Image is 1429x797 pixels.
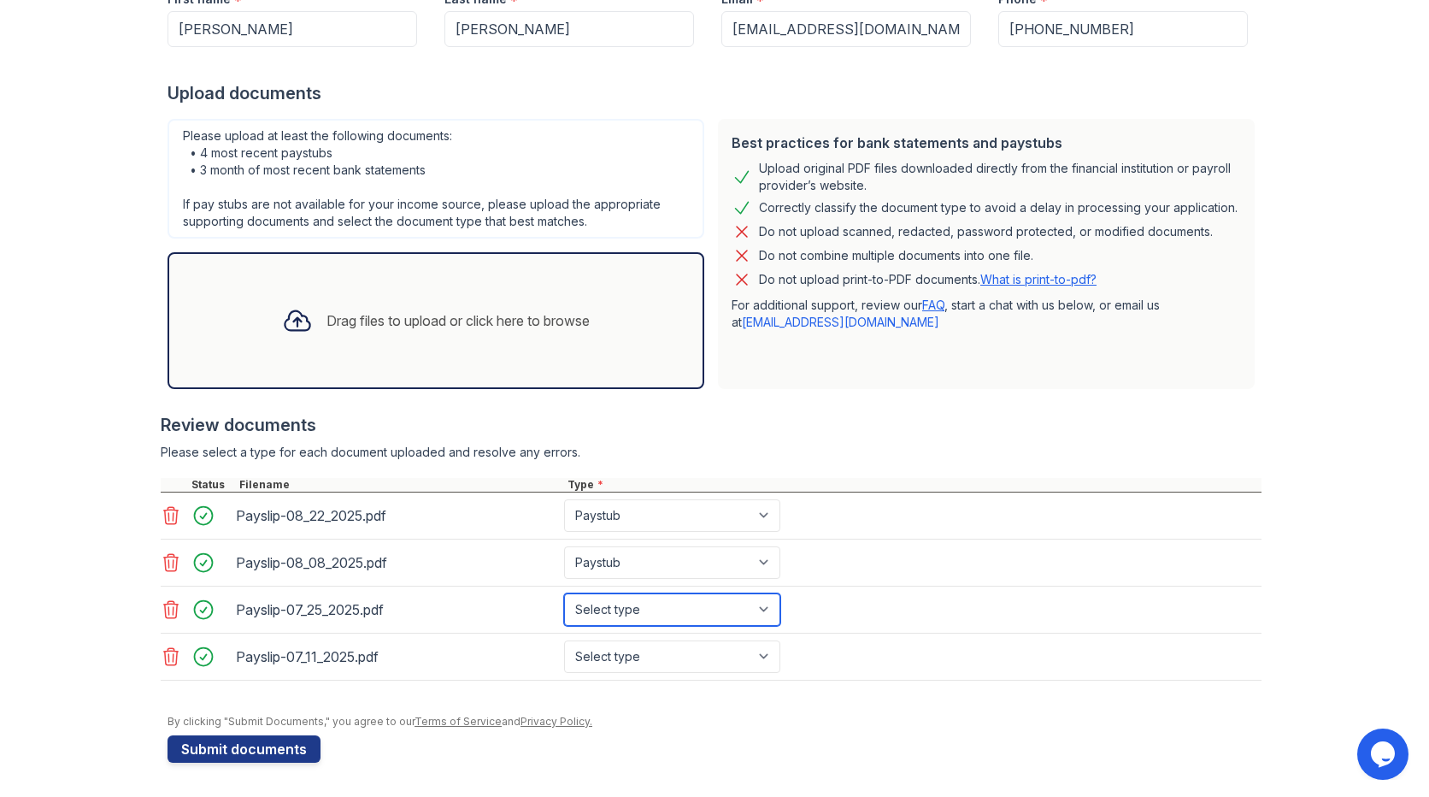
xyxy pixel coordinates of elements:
p: For additional support, review our , start a chat with us below, or email us at [732,297,1241,331]
div: Do not upload scanned, redacted, password protected, or modified documents. [759,221,1213,242]
a: FAQ [922,298,944,312]
a: Terms of Service [415,715,502,728]
div: By clicking "Submit Documents," you agree to our and [168,715,1261,729]
div: Payslip-08_08_2025.pdf [236,549,557,576]
div: Type [564,478,1261,492]
a: What is print-to-pdf? [980,272,1097,286]
div: Drag files to upload or click here to browse [326,310,590,331]
a: [EMAIL_ADDRESS][DOMAIN_NAME] [742,315,939,329]
div: Filename [236,478,564,492]
iframe: chat widget [1357,729,1412,780]
p: Do not upload print-to-PDF documents. [759,271,1097,288]
div: Review documents [161,413,1261,437]
div: Status [188,478,236,492]
div: Please select a type for each document uploaded and resolve any errors. [161,444,1261,461]
div: Upload documents [168,81,1261,105]
div: Payslip-07_11_2025.pdf [236,643,557,670]
div: Payslip-08_22_2025.pdf [236,502,557,529]
div: Best practices for bank statements and paystubs [732,133,1241,153]
div: Payslip-07_25_2025.pdf [236,596,557,623]
div: Upload original PDF files downloaded directly from the financial institution or payroll provider’... [759,160,1241,194]
div: Please upload at least the following documents: • 4 most recent paystubs • 3 month of most recent... [168,119,704,239]
div: Do not combine multiple documents into one file. [759,245,1033,266]
div: Correctly classify the document type to avoid a delay in processing your application. [759,198,1238,218]
a: Privacy Policy. [520,715,592,728]
button: Submit documents [168,735,320,763]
